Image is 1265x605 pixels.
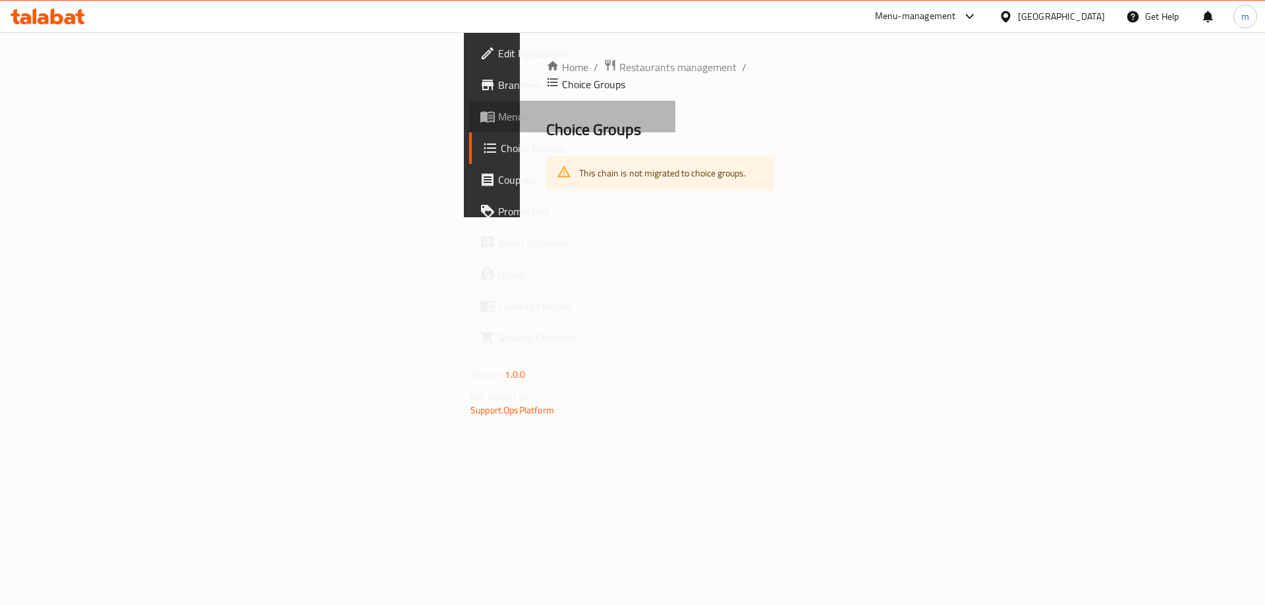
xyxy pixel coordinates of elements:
[469,69,675,101] a: Branches
[1241,9,1249,24] span: m
[498,235,665,251] span: Menu disclaimer
[469,322,675,354] a: Grocery Checklist
[498,77,665,93] span: Branches
[469,132,675,164] a: Choice Groups
[469,164,675,196] a: Coupons
[1018,9,1105,24] div: [GEOGRAPHIC_DATA]
[469,227,675,259] a: Menu disclaimer
[498,109,665,124] span: Menus
[498,330,665,346] span: Grocery Checklist
[498,298,665,314] span: Coverage Report
[875,9,956,24] div: Menu-management
[469,259,675,290] a: Upsell
[742,59,746,75] li: /
[619,59,737,75] span: Restaurants management
[505,366,525,383] span: 1.0.0
[469,38,675,69] a: Edit Restaurant
[470,366,503,383] span: Version:
[498,203,665,219] span: Promotions
[498,45,665,61] span: Edit Restaurant
[469,290,675,322] a: Coverage Report
[469,196,675,227] a: Promotions
[498,267,665,282] span: Upsell
[498,172,665,188] span: Coupons
[470,402,554,419] a: Support.OpsPlatform
[470,388,531,406] span: Get support on:
[469,101,675,132] a: Menus
[501,140,665,156] span: Choice Groups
